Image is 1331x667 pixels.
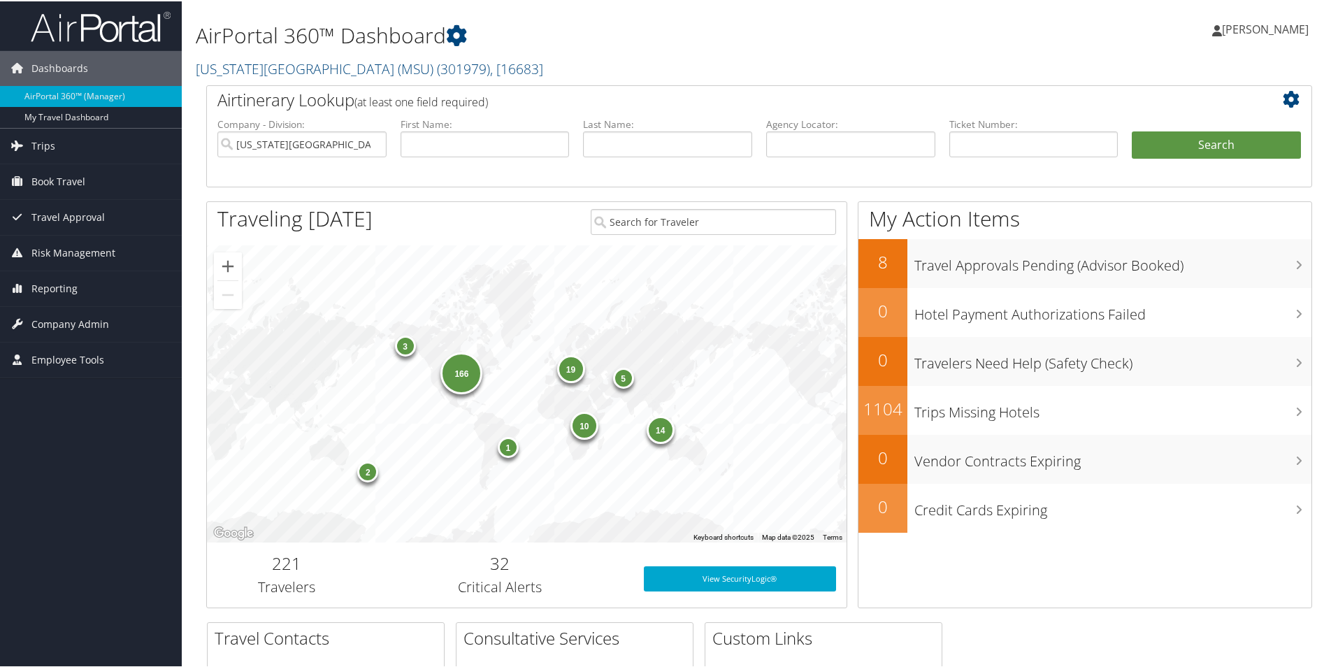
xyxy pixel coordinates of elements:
[214,280,242,308] button: Zoom out
[377,550,623,574] h2: 32
[766,116,935,130] label: Agency Locator:
[31,270,78,305] span: Reporting
[395,334,416,355] div: 3
[591,208,836,234] input: Search for Traveler
[354,93,488,108] span: (at least one field required)
[215,625,444,649] h2: Travel Contacts
[858,385,1311,433] a: 1104Trips Missing Hotels
[31,9,171,42] img: airportal-logo.png
[463,625,693,649] h2: Consultative Services
[498,436,519,457] div: 1
[196,58,543,77] a: [US_STATE][GEOGRAPHIC_DATA] (MSU)
[914,492,1311,519] h3: Credit Cards Expiring
[693,531,754,541] button: Keyboard shortcuts
[858,298,907,322] h2: 0
[358,459,379,480] div: 2
[217,550,357,574] h2: 221
[1212,7,1323,49] a: [PERSON_NAME]
[557,353,585,381] div: 19
[217,576,357,596] h3: Travelers
[214,251,242,279] button: Zoom in
[762,532,814,540] span: Map data ©2025
[914,394,1311,421] h3: Trips Missing Hotels
[217,87,1209,110] h2: Airtinerary Lookup
[823,532,842,540] a: Terms (opens in new tab)
[858,287,1311,336] a: 0Hotel Payment Authorizations Failed
[31,199,105,234] span: Travel Approval
[441,351,483,393] div: 166
[858,494,907,517] h2: 0
[31,163,85,198] span: Book Travel
[914,248,1311,274] h3: Travel Approvals Pending (Advisor Booked)
[570,410,598,438] div: 10
[712,625,942,649] h2: Custom Links
[210,523,257,541] a: Open this area in Google Maps (opens a new window)
[914,345,1311,372] h3: Travelers Need Help (Safety Check)
[31,306,109,340] span: Company Admin
[437,58,490,77] span: ( 301979 )
[949,116,1118,130] label: Ticket Number:
[31,341,104,376] span: Employee Tools
[858,238,1311,287] a: 8Travel Approvals Pending (Advisor Booked)
[31,50,88,85] span: Dashboards
[858,445,907,468] h2: 0
[858,336,1311,385] a: 0Travelers Need Help (Safety Check)
[1132,130,1301,158] button: Search
[858,249,907,273] h2: 8
[217,203,373,232] h1: Traveling [DATE]
[377,576,623,596] h3: Critical Alerts
[914,296,1311,323] h3: Hotel Payment Authorizations Failed
[914,443,1311,470] h3: Vendor Contracts Expiring
[583,116,752,130] label: Last Name:
[196,20,947,49] h1: AirPortal 360™ Dashboard
[1222,20,1309,36] span: [PERSON_NAME]
[858,433,1311,482] a: 0Vendor Contracts Expiring
[217,116,387,130] label: Company - Division:
[31,234,115,269] span: Risk Management
[858,482,1311,531] a: 0Credit Cards Expiring
[858,396,907,419] h2: 1104
[401,116,570,130] label: First Name:
[858,203,1311,232] h1: My Action Items
[613,366,634,387] div: 5
[644,565,836,590] a: View SecurityLogic®
[210,523,257,541] img: Google
[858,347,907,371] h2: 0
[647,414,675,442] div: 14
[31,127,55,162] span: Trips
[490,58,543,77] span: , [ 16683 ]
